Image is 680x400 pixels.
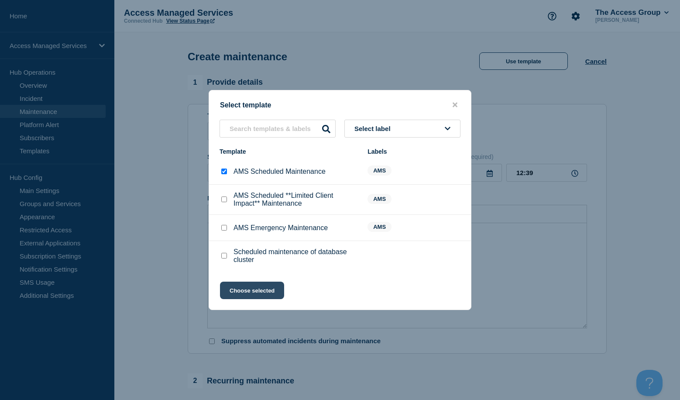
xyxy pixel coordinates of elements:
[221,253,227,259] input: Scheduled maintenance of database cluster checkbox
[220,282,284,299] button: Choose selected
[234,248,359,264] p: Scheduled maintenance of database cluster
[234,224,328,232] p: AMS Emergency Maintenance
[221,197,227,202] input: AMS Scheduled **Limited Client Impact** Maintenance checkbox
[221,225,227,231] input: AMS Emergency Maintenance checkbox
[367,194,392,204] span: AMS
[450,101,460,109] button: close button
[367,166,392,176] span: AMS
[234,168,326,176] p: AMS Scheduled Maintenance
[344,120,460,138] button: Select label
[354,125,394,132] span: Select label
[234,192,359,207] p: AMS Scheduled **Limited Client Impact** Maintenance
[220,120,336,138] input: Search templates & labels
[220,148,359,155] div: Template
[209,101,471,109] div: Select template
[221,169,227,174] input: AMS Scheduled Maintenance checkbox
[367,222,392,232] span: AMS
[367,148,460,155] div: Labels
